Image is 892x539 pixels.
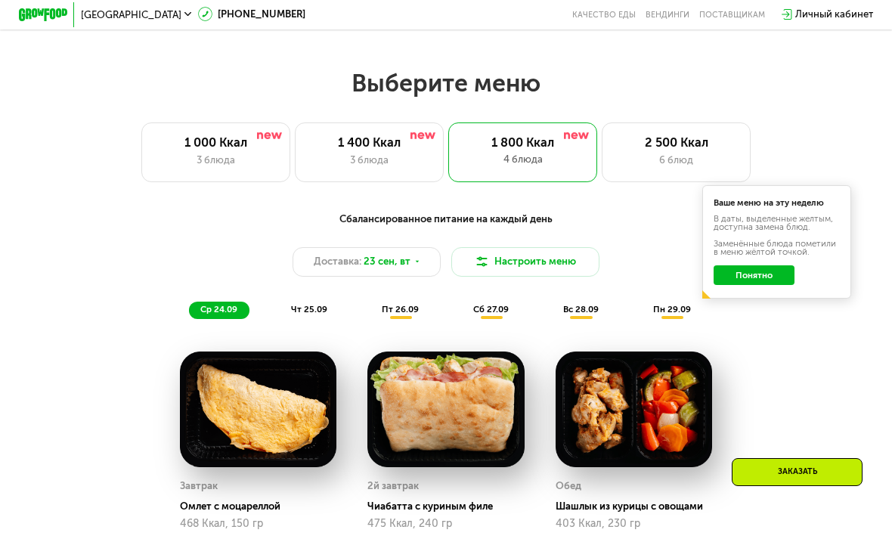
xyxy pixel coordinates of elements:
div: 403 Ккал, 230 гр [556,518,713,530]
span: ср 24.09 [200,304,237,314]
div: 1 000 Ккал [154,135,277,150]
div: 1 800 Ккал [461,135,585,150]
a: Вендинги [646,10,689,20]
span: 23 сен, вт [364,254,410,269]
span: чт 25.09 [291,304,327,314]
div: 475 Ккал, 240 гр [367,518,525,530]
span: пт 26.09 [382,304,419,314]
div: Заказать [732,458,863,486]
span: сб 27.09 [473,304,509,314]
div: 468 Ккал, 150 гр [180,518,337,530]
span: Доставка: [314,254,361,269]
div: Личный кабинет [795,7,873,22]
button: Настроить меню [451,247,600,277]
div: Обед [556,477,581,496]
a: Качество еды [572,10,636,20]
div: В даты, выделенные желтым, доступна замена блюд. [714,215,840,232]
div: 3 блюда [154,153,277,168]
div: Омлет с моцареллой [180,500,347,513]
span: пн 29.09 [653,304,691,314]
div: 2 500 Ккал [615,135,738,150]
div: Заменённые блюда пометили в меню жёлтой точкой. [714,240,840,257]
a: [PHONE_NUMBER] [198,7,305,22]
h2: Выберите меню [39,68,852,98]
div: Шашлык из курицы с овощами [556,500,723,513]
span: [GEOGRAPHIC_DATA] [81,10,181,20]
div: поставщикам [699,10,765,20]
span: вс 28.09 [563,304,599,314]
div: 4 блюда [461,152,585,167]
div: Чиабатта с куриным филе [367,500,534,513]
div: Завтрак [180,477,218,496]
div: Ваше меню на эту неделю [714,199,840,207]
button: Понятно [714,265,794,285]
div: 2й завтрак [367,477,419,496]
div: Сбалансированное питание на каждый день [79,212,813,227]
div: 1 400 Ккал [308,135,430,150]
div: 6 блюд [615,153,738,168]
div: 3 блюда [308,153,430,168]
